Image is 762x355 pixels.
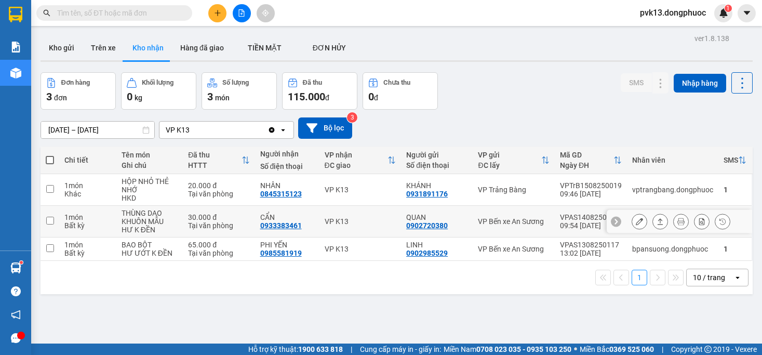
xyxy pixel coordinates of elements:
[478,186,550,194] div: VP Trảng Bàng
[188,241,249,249] div: 65.000 đ
[188,249,249,257] div: Tại văn phòng
[191,125,192,135] input: Selected VP K13.
[279,126,287,134] svg: open
[233,4,251,22] button: file-add
[122,226,178,234] div: HƯ K ĐỀN
[560,151,613,159] div: Mã GD
[303,79,322,86] div: Đã thu
[325,161,388,169] div: ĐC giao
[207,90,213,103] span: 3
[298,345,343,353] strong: 1900 633 818
[325,217,396,226] div: VP K13
[83,35,124,60] button: Trên xe
[64,249,111,257] div: Bất kỳ
[10,68,21,78] img: warehouse-icon
[9,7,22,22] img: logo-vxr
[406,249,448,257] div: 0902985529
[726,5,730,12] span: 1
[20,261,23,264] sup: 1
[41,122,154,138] input: Select a date range.
[574,347,577,351] span: ⚪️
[444,344,571,355] span: Miền Nam
[560,181,622,190] div: VPTrB1508250019
[704,346,712,353] span: copyright
[719,8,728,18] img: icon-new-feature
[742,8,752,18] span: caret-down
[64,190,111,198] div: Khác
[325,186,396,194] div: VP K13
[10,42,21,52] img: solution-icon
[478,217,550,226] div: VP Bến xe An Sương
[11,286,21,296] span: question-circle
[406,213,467,221] div: QUAN
[61,79,90,86] div: Đơn hàng
[298,117,352,139] button: Bộ lọc
[406,221,448,230] div: 0902720380
[260,190,302,198] div: 0845315123
[319,147,402,174] th: Toggle SortBy
[724,186,746,194] div: 1
[313,44,346,52] span: ĐƠN HỦY
[406,241,467,249] div: LINH
[560,221,622,230] div: 09:54 [DATE]
[257,4,275,22] button: aim
[632,245,713,253] div: bpansuong.dongphuoc
[560,190,622,198] div: 09:46 [DATE]
[580,344,654,355] span: Miền Bắc
[406,190,448,198] div: 0931891176
[632,186,713,194] div: vptrangbang.dongphuoc
[560,249,622,257] div: 13:02 [DATE]
[694,33,729,44] div: ver 1.8.138
[64,213,111,221] div: 1 món
[351,344,352,355] span: |
[406,161,467,169] div: Số điện thoại
[260,162,314,170] div: Số điện thoại
[188,221,249,230] div: Tại văn phòng
[262,9,269,17] span: aim
[121,72,196,110] button: Khối lượng0kg
[560,241,622,249] div: VPAS1308250117
[260,181,314,190] div: NHÂN
[674,74,726,93] button: Nhập hàng
[215,94,230,102] span: món
[122,194,178,202] div: HKD
[260,213,314,221] div: CẨN
[183,147,255,174] th: Toggle SortBy
[560,213,622,221] div: VPAS1408250047
[122,151,178,159] div: Tên món
[238,9,245,17] span: file-add
[347,112,357,123] sup: 3
[632,6,714,19] span: pvk13.dongphuoc
[122,249,178,257] div: HƯ ƯỚT K ĐỀN
[478,245,550,253] div: VP Bến xe An Sương
[621,73,652,92] button: SMS
[476,345,571,353] strong: 0708 023 035 - 0935 103 250
[260,221,302,230] div: 0933383461
[166,125,190,135] div: VP K13
[222,79,249,86] div: Số lượng
[693,272,725,283] div: 10 / trang
[64,156,111,164] div: Chi tiết
[632,270,647,285] button: 1
[127,90,132,103] span: 0
[54,94,67,102] span: đơn
[478,161,541,169] div: ĐC lấy
[188,161,241,169] div: HTTT
[248,344,343,355] span: Hỗ trợ kỹ thuật:
[260,241,314,249] div: PHI YẾN
[188,151,241,159] div: Đã thu
[57,7,180,19] input: Tìm tên, số ĐT hoặc mã đơn
[325,245,396,253] div: VP K13
[282,72,357,110] button: Đã thu115.000đ
[738,4,756,22] button: caret-down
[724,156,738,164] div: SMS
[406,151,467,159] div: Người gửi
[248,44,282,52] span: TIỀN MẶT
[172,35,232,60] button: Hàng đã giao
[188,213,249,221] div: 30.000 đ
[43,9,50,17] span: search
[202,72,277,110] button: Số lượng3món
[383,79,410,86] div: Chưa thu
[725,5,732,12] sup: 1
[64,181,111,190] div: 1 món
